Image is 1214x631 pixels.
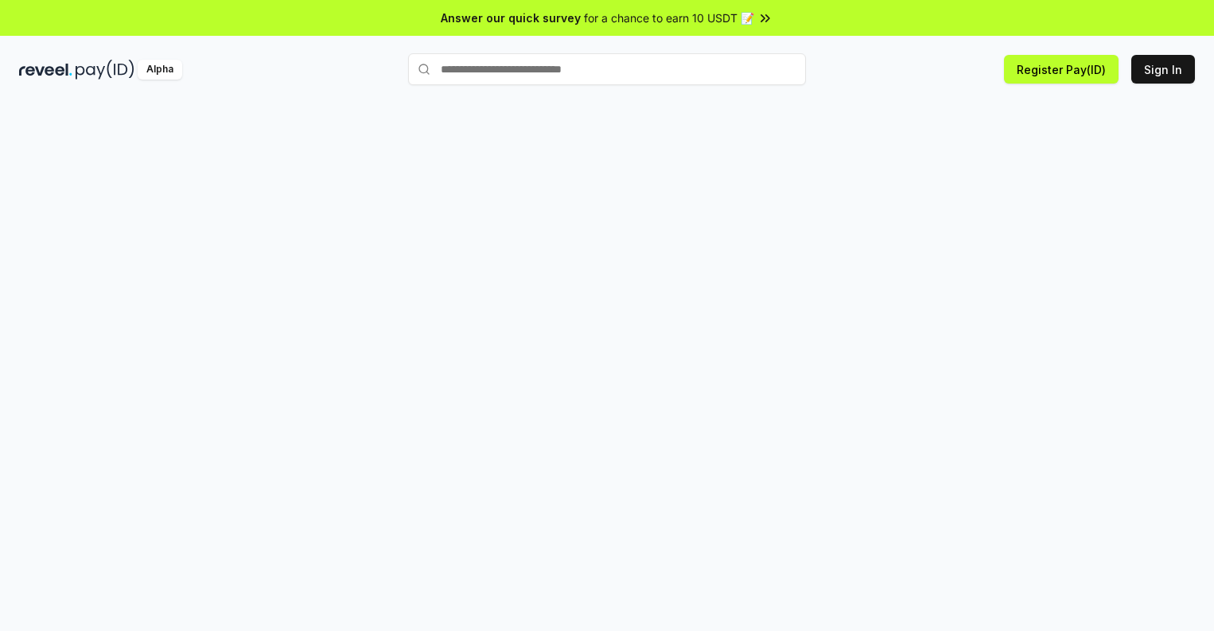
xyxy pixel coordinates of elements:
[1131,55,1195,84] button: Sign In
[19,60,72,80] img: reveel_dark
[1004,55,1119,84] button: Register Pay(ID)
[584,10,754,26] span: for a chance to earn 10 USDT 📝
[138,60,182,80] div: Alpha
[76,60,134,80] img: pay_id
[441,10,581,26] span: Answer our quick survey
